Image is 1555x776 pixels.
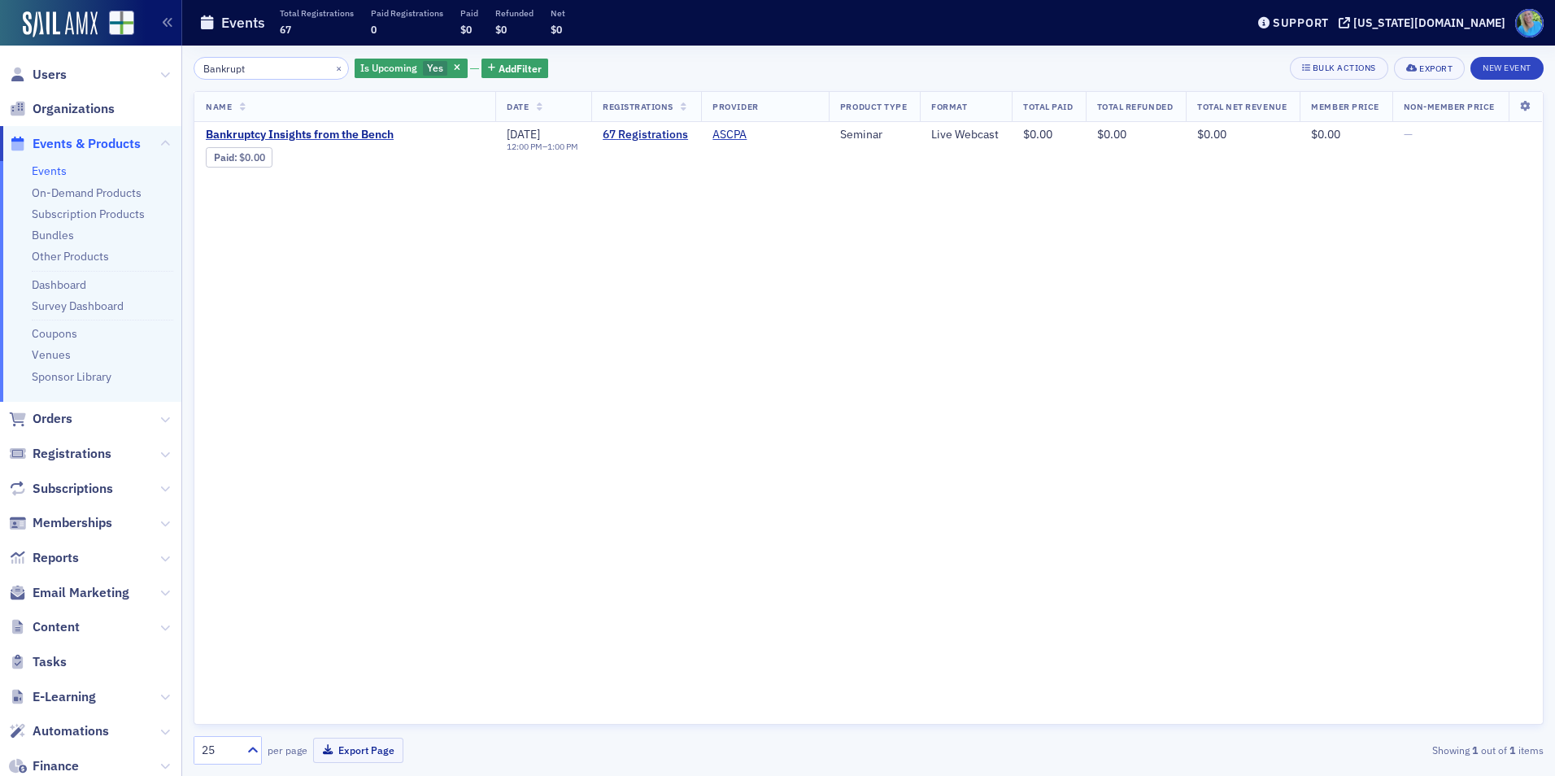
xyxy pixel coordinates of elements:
[33,722,109,740] span: Automations
[1313,63,1376,72] div: Bulk Actions
[9,653,67,671] a: Tasks
[460,23,472,36] span: $0
[1470,59,1544,74] a: New Event
[1023,127,1052,142] span: $0.00
[931,101,967,112] span: Format
[206,101,232,112] span: Name
[239,151,265,163] span: $0.00
[33,514,112,532] span: Memberships
[33,480,113,498] span: Subscriptions
[9,135,141,153] a: Events & Products
[840,128,908,142] div: Seminar
[507,101,529,112] span: Date
[206,147,272,167] div: Paid: 68 - $0
[371,7,443,19] p: Paid Registrations
[712,128,747,142] a: ASCPA
[9,688,96,706] a: E-Learning
[109,11,134,36] img: SailAMX
[1311,101,1379,112] span: Member Price
[32,228,74,242] a: Bundles
[32,185,142,200] a: On-Demand Products
[495,23,507,36] span: $0
[1507,743,1518,757] strong: 1
[495,7,534,19] p: Refunded
[9,410,72,428] a: Orders
[98,11,134,38] a: View Homepage
[280,23,291,36] span: 67
[507,141,542,152] time: 12:00 PM
[33,100,115,118] span: Organizations
[33,445,111,463] span: Registrations
[427,61,443,74] span: Yes
[32,163,67,178] a: Events
[9,514,112,532] a: Memberships
[551,7,565,19] p: Net
[214,151,239,163] span: :
[32,347,71,362] a: Venues
[9,445,111,463] a: Registrations
[33,410,72,428] span: Orders
[33,653,67,671] span: Tasks
[1273,15,1329,30] div: Support
[1105,743,1544,757] div: Showing out of items
[32,207,145,221] a: Subscription Products
[9,618,80,636] a: Content
[33,688,96,706] span: E-Learning
[268,743,307,757] label: per page
[23,11,98,37] img: SailAMX
[332,60,346,75] button: ×
[931,128,1000,142] div: Live Webcast
[9,100,115,118] a: Organizations
[1419,64,1453,73] div: Export
[1023,101,1073,112] span: Total Paid
[9,549,79,567] a: Reports
[221,13,265,33] h1: Events
[1515,9,1544,37] span: Profile
[1353,15,1505,30] div: [US_STATE][DOMAIN_NAME]
[1097,101,1173,112] span: Total Refunded
[33,584,129,602] span: Email Marketing
[1097,127,1126,142] span: $0.00
[1404,127,1413,142] span: —
[32,299,124,313] a: Survey Dashboard
[9,480,113,498] a: Subscriptions
[9,584,129,602] a: Email Marketing
[460,7,478,19] p: Paid
[32,249,109,264] a: Other Products
[194,57,349,80] input: Search…
[1311,127,1340,142] span: $0.00
[33,618,80,636] span: Content
[1404,101,1495,112] span: Non-Member Price
[712,128,815,142] span: ASCPA
[32,369,111,384] a: Sponsor Library
[33,135,141,153] span: Events & Products
[206,128,479,142] a: Bankruptcy Insights from the Bench
[481,59,548,79] button: AddFilter
[1197,127,1226,142] span: $0.00
[9,66,67,84] a: Users
[202,742,237,759] div: 25
[280,7,354,19] p: Total Registrations
[371,23,377,36] span: 0
[33,549,79,567] span: Reports
[547,141,578,152] time: 1:00 PM
[33,757,79,775] span: Finance
[360,61,417,74] span: Is Upcoming
[603,128,690,142] a: 67 Registrations
[32,326,77,341] a: Coupons
[1470,743,1481,757] strong: 1
[840,101,907,112] span: Product Type
[551,23,562,36] span: $0
[214,151,234,163] a: Paid
[355,59,468,79] div: Yes
[9,722,109,740] a: Automations
[33,66,67,84] span: Users
[507,127,540,142] span: [DATE]
[32,277,86,292] a: Dashboard
[1290,57,1388,80] button: Bulk Actions
[1394,57,1465,80] button: Export
[1197,101,1287,112] span: Total Net Revenue
[507,142,578,152] div: –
